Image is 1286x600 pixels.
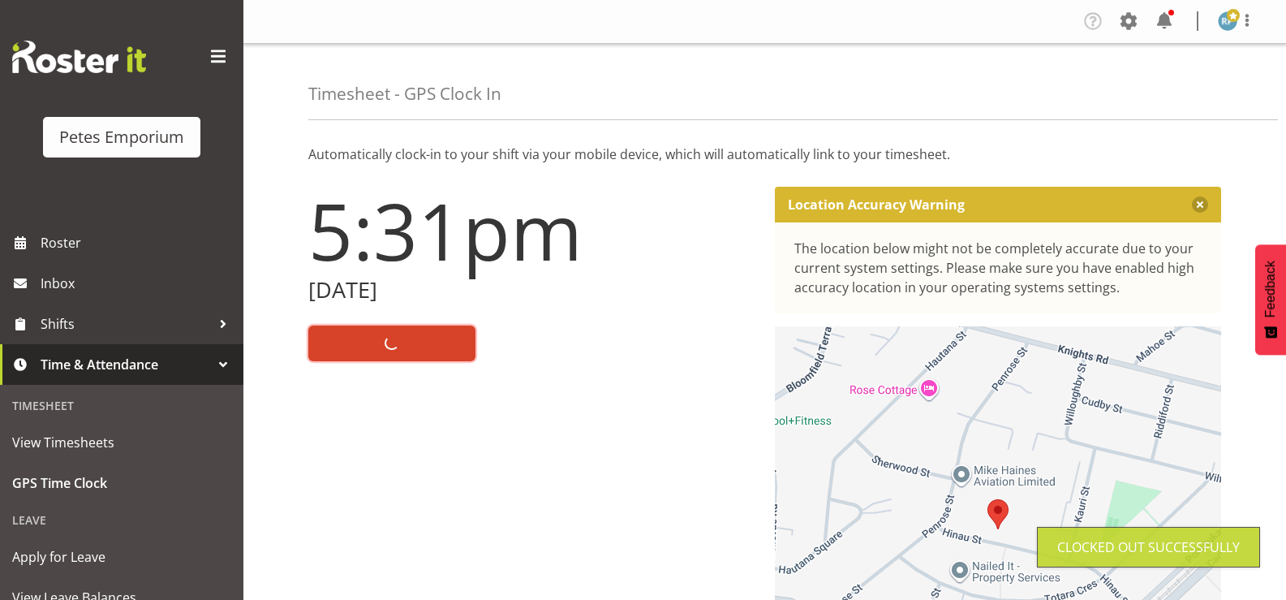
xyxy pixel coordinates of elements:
div: Clocked out Successfully [1057,537,1240,557]
img: Rosterit website logo [12,41,146,73]
span: Apply for Leave [12,545,231,569]
span: GPS Time Clock [12,471,231,495]
div: Petes Emporium [59,125,184,149]
span: Shifts [41,312,211,336]
h1: 5:31pm [308,187,755,274]
div: Leave [4,503,239,537]
a: GPS Time Clock [4,463,239,503]
a: View Timesheets [4,422,239,463]
img: reina-puketapu721.jpg [1218,11,1237,31]
h4: Timesheet - GPS Clock In [308,84,501,103]
div: Timesheet [4,389,239,422]
button: Feedback - Show survey [1255,244,1286,355]
span: Feedback [1263,261,1278,317]
span: Inbox [41,271,235,296]
button: Close message [1192,196,1208,213]
span: Time & Attendance [41,352,211,377]
a: Apply for Leave [4,537,239,577]
span: Roster [41,231,235,255]
h2: [DATE] [308,278,755,303]
p: Automatically clock-in to your shift via your mobile device, which will automatically link to you... [308,145,1221,164]
p: Location Accuracy Warning [788,196,965,213]
div: The location below might not be completely accurate due to your current system settings. Please m... [794,239,1202,297]
span: View Timesheets [12,430,231,455]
